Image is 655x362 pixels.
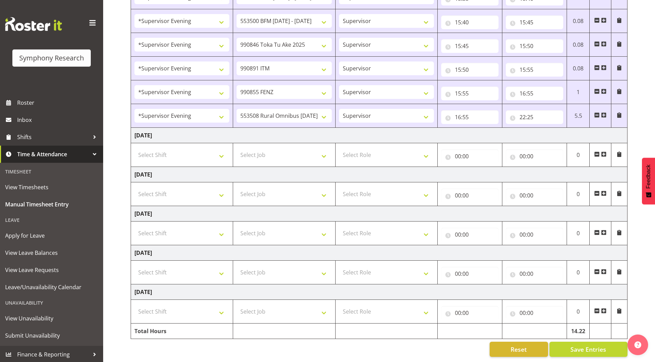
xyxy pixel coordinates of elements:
[2,213,101,227] div: Leave
[567,182,590,206] td: 0
[567,324,590,339] td: 14.22
[5,282,98,292] span: Leave/Unavailability Calendar
[5,313,98,324] span: View Unavailability
[506,15,563,29] input: Click to select...
[506,306,563,320] input: Click to select...
[2,196,101,213] a: Manual Timesheet Entry
[2,327,101,344] a: Submit Unavailability
[5,199,98,210] span: Manual Timesheet Entry
[506,149,563,163] input: Click to select...
[490,342,548,357] button: Reset
[506,110,563,124] input: Click to select...
[567,80,590,104] td: 1
[17,115,100,125] span: Inbox
[2,279,101,296] a: Leave/Unavailability Calendar
[2,179,101,196] a: View Timesheets
[131,284,627,300] td: [DATE]
[567,57,590,80] td: 0.08
[441,15,499,29] input: Click to select...
[2,244,101,261] a: View Leave Balances
[17,149,89,159] span: Time & Attendance
[441,63,499,77] input: Click to select...
[5,330,98,341] span: Submit Unavailability
[441,306,499,320] input: Click to select...
[441,87,499,100] input: Click to select...
[567,300,590,324] td: 0
[17,349,89,360] span: Finance & Reporting
[506,63,563,77] input: Click to select...
[2,227,101,244] a: Apply for Leave
[5,182,98,192] span: View Timesheets
[567,261,590,284] td: 0
[642,158,655,204] button: Feedback - Show survey
[131,324,233,339] td: Total Hours
[506,189,563,202] input: Click to select...
[19,53,84,63] div: Symphony Research
[17,132,89,142] span: Shifts
[2,165,101,179] div: Timesheet
[2,261,101,279] a: View Leave Requests
[17,98,100,108] span: Roster
[131,128,627,143] td: [DATE]
[506,87,563,100] input: Click to select...
[506,39,563,53] input: Click to select...
[2,310,101,327] a: View Unavailability
[511,345,527,354] span: Reset
[441,149,499,163] input: Click to select...
[131,167,627,182] td: [DATE]
[567,9,590,33] td: 0.08
[5,248,98,258] span: View Leave Balances
[570,345,606,354] span: Save Entries
[567,143,590,167] td: 0
[5,17,62,31] img: Rosterit website logo
[567,222,590,245] td: 0
[567,33,590,57] td: 0.08
[5,265,98,275] span: View Leave Requests
[567,104,590,128] td: 5.5
[506,267,563,281] input: Click to select...
[549,342,627,357] button: Save Entries
[131,206,627,222] td: [DATE]
[441,110,499,124] input: Click to select...
[645,165,652,189] span: Feedback
[441,267,499,281] input: Click to select...
[506,228,563,241] input: Click to select...
[634,341,641,348] img: help-xxl-2.png
[2,296,101,310] div: Unavailability
[441,189,499,202] input: Click to select...
[5,230,98,241] span: Apply for Leave
[131,245,627,261] td: [DATE]
[441,39,499,53] input: Click to select...
[441,228,499,241] input: Click to select...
